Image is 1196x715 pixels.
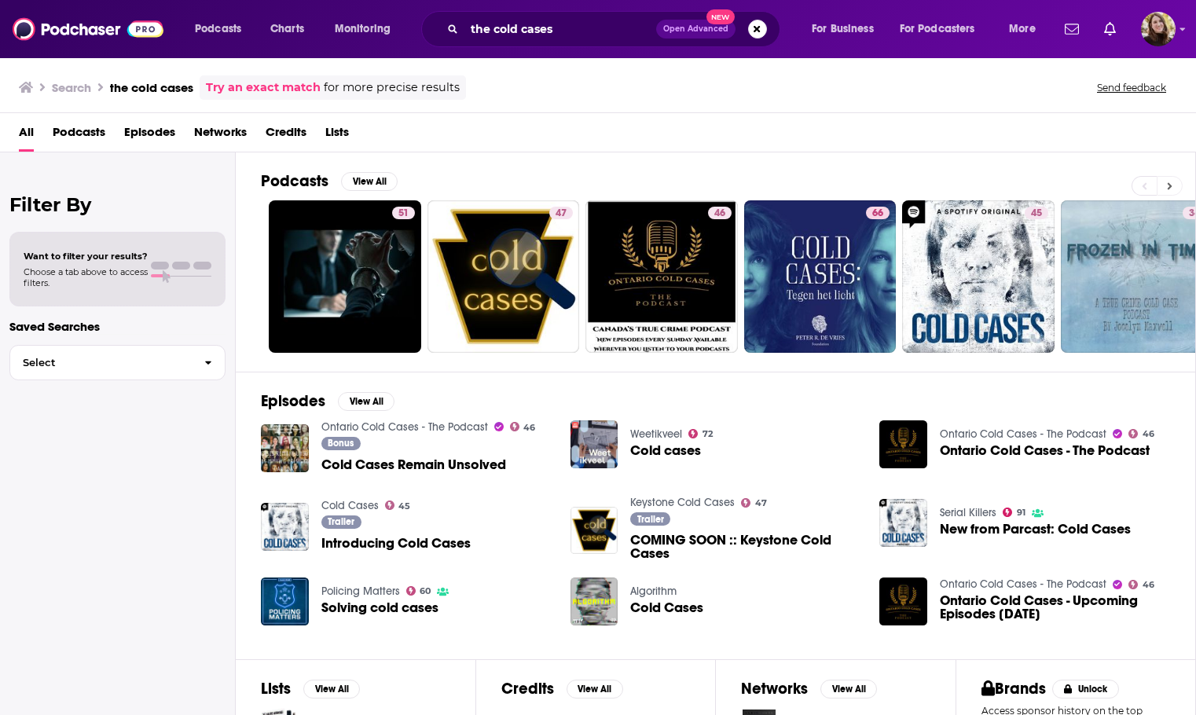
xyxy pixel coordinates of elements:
span: Select [10,357,192,368]
h3: Search [52,80,91,95]
a: Lists [325,119,349,152]
img: COMING SOON :: Keystone Cold Cases [570,507,618,555]
button: Show profile menu [1141,12,1176,46]
a: 45 [1025,207,1048,219]
h3: the cold cases [110,80,193,95]
h2: Credits [501,679,554,698]
a: COMING SOON :: Keystone Cold Cases [630,533,860,560]
img: Cold cases [570,420,618,468]
a: EpisodesView All [261,391,394,411]
a: CreditsView All [501,679,623,698]
a: Policing Matters [321,585,400,598]
a: Podcasts [53,119,105,152]
span: All [19,119,34,152]
a: Ontario Cold Cases - The Podcast [940,427,1106,441]
a: Charts [260,16,314,42]
a: Cold Cases Remain Unsolved [321,458,506,471]
a: Cold Cases [321,499,379,512]
span: Open Advanced [663,25,728,33]
a: 47 [549,207,573,219]
span: 47 [755,500,767,507]
span: For Podcasters [900,18,975,40]
span: for more precise results [324,79,460,97]
a: Try an exact match [206,79,321,97]
a: 66 [744,200,897,353]
button: View All [341,172,398,191]
img: Ontario Cold Cases - Upcoming Episodes January 21, 2024 [879,577,927,625]
span: Choose a tab above to access filters. [24,266,148,288]
a: Weetikveel [630,427,682,441]
a: 46 [1128,580,1154,589]
a: 51 [269,200,421,353]
h2: Brands [981,679,1047,698]
span: More [1009,18,1036,40]
a: Cold Cases [630,601,703,614]
button: open menu [184,16,262,42]
span: Trailer [328,517,354,526]
img: Cold Cases Remain Unsolved [261,424,309,472]
button: Send feedback [1092,81,1171,94]
a: PodcastsView All [261,171,398,191]
a: 91 [1003,508,1025,517]
span: 46 [714,206,725,222]
a: 72 [688,429,713,438]
a: 45 [385,500,411,510]
span: Bonus [328,438,354,448]
a: Episodes [124,119,175,152]
a: 46 [510,422,536,431]
a: Credits [266,119,306,152]
button: View All [338,392,394,411]
button: open menu [998,16,1055,42]
span: 46 [1143,431,1154,438]
span: Trailer [637,515,664,524]
img: User Profile [1141,12,1176,46]
a: 47 [741,498,767,508]
a: 51 [392,207,415,219]
button: View All [567,680,623,698]
a: Algorithm [630,585,677,598]
span: 66 [872,206,883,222]
a: Ontario Cold Cases - The Podcast [940,444,1150,457]
span: 45 [1031,206,1042,222]
span: Monitoring [335,18,391,40]
button: open menu [801,16,893,42]
button: open menu [890,16,998,42]
a: ListsView All [261,679,360,698]
h2: Episodes [261,391,325,411]
img: New from Parcast: Cold Cases [879,499,927,547]
a: 46 [708,207,732,219]
a: Serial Killers [940,506,996,519]
span: 45 [398,503,410,510]
button: open menu [324,16,411,42]
a: Show notifications dropdown [1058,16,1085,42]
span: Podcasts [195,18,241,40]
span: Cold cases [630,444,701,457]
span: Ontario Cold Cases - Upcoming Episodes [DATE] [940,594,1170,621]
span: For Business [812,18,874,40]
img: Solving cold cases [261,577,309,625]
a: 46 [585,200,738,353]
span: Want to filter your results? [24,251,148,262]
h2: Networks [741,679,808,698]
div: Search podcasts, credits, & more... [436,11,795,47]
a: Cold Cases [570,577,618,625]
a: New from Parcast: Cold Cases [940,522,1131,536]
span: Networks [194,119,247,152]
a: NetworksView All [741,679,877,698]
button: Unlock [1052,680,1119,698]
span: Solving cold cases [321,601,438,614]
p: Saved Searches [9,319,226,334]
a: Ontario Cold Cases - The Podcast [321,420,488,434]
a: Ontario Cold Cases - The Podcast [879,420,927,468]
img: Podchaser - Follow, Share and Rate Podcasts [13,14,163,44]
a: Introducing Cold Cases [321,537,471,550]
a: 45 [902,200,1055,353]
